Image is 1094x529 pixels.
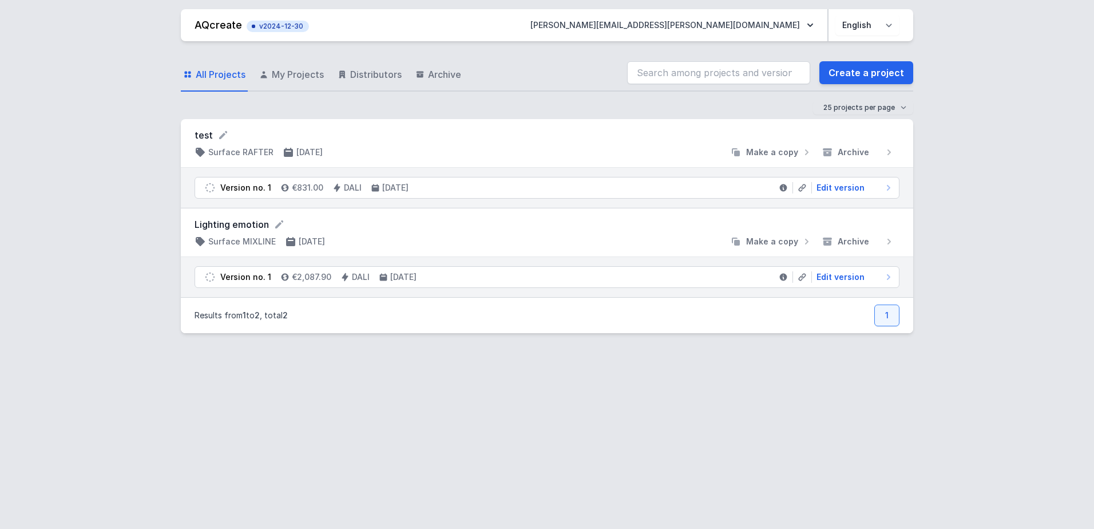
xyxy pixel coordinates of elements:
[247,18,309,32] button: v2024-12-30
[521,15,823,35] button: [PERSON_NAME][EMAIL_ADDRESS][PERSON_NAME][DOMAIN_NAME]
[816,182,865,194] span: Edit version
[292,271,331,283] h4: €2,087.90
[746,236,798,247] span: Make a copy
[390,271,417,283] h4: [DATE]
[204,182,216,194] img: draft.svg
[726,147,817,158] button: Make a copy
[352,271,370,283] h4: DALI
[335,58,404,92] a: Distributors
[382,182,409,194] h4: [DATE]
[208,236,276,247] h4: Surface MIXLINE
[195,128,899,142] form: test
[195,19,242,31] a: AQcreate
[819,61,913,84] a: Create a project
[296,147,323,158] h4: [DATE]
[243,310,246,320] span: 1
[196,68,245,81] span: All Projects
[257,58,326,92] a: My Projects
[252,22,303,31] span: v2024-12-30
[627,61,810,84] input: Search among projects and versions...
[195,310,288,321] p: Results from to , total
[817,147,899,158] button: Archive
[413,58,463,92] a: Archive
[195,218,899,231] form: Lighting emotion
[817,236,899,247] button: Archive
[283,310,288,320] span: 2
[344,182,362,194] h4: DALI
[272,68,324,81] span: My Projects
[428,68,461,81] span: Archive
[181,58,248,92] a: All Projects
[292,182,323,194] h4: €831.00
[812,182,894,194] a: Edit version
[838,236,869,247] span: Archive
[299,236,325,247] h4: [DATE]
[812,271,894,283] a: Edit version
[273,219,285,230] button: Rename project
[816,271,865,283] span: Edit version
[208,147,273,158] h4: Surface RAFTER
[726,236,817,247] button: Make a copy
[874,305,899,326] a: 1
[746,147,798,158] span: Make a copy
[220,271,271,283] div: Version no. 1
[350,68,402,81] span: Distributors
[204,271,216,283] img: draft.svg
[835,15,899,35] select: Choose language
[255,310,260,320] span: 2
[838,147,869,158] span: Archive
[220,182,271,194] div: Version no. 1
[217,129,229,141] button: Rename project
